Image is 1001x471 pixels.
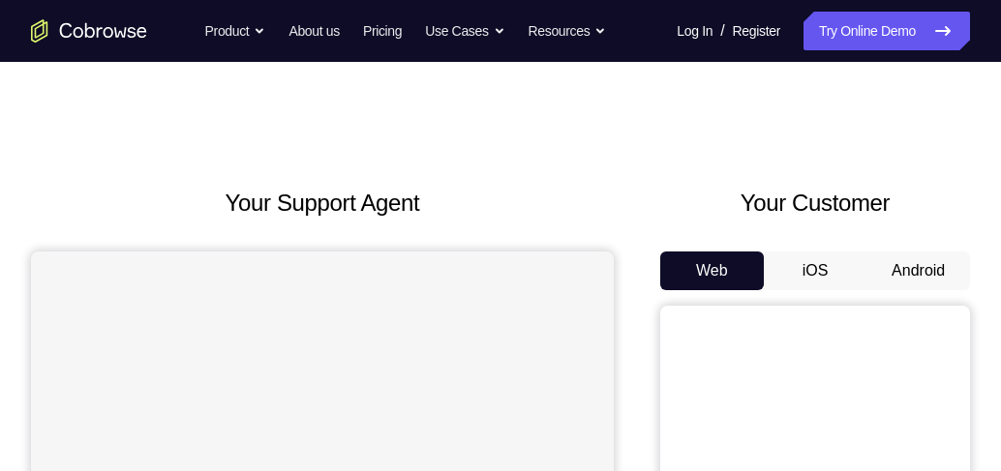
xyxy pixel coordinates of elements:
[31,19,147,43] a: Go to the home page
[660,251,764,290] button: Web
[720,19,724,43] span: /
[660,186,970,221] h2: Your Customer
[363,12,402,50] a: Pricing
[205,12,266,50] button: Product
[733,12,780,50] a: Register
[288,12,339,50] a: About us
[529,12,607,50] button: Resources
[31,186,614,221] h2: Your Support Agent
[804,12,970,50] a: Try Online Demo
[866,251,970,290] button: Android
[425,12,504,50] button: Use Cases
[764,251,867,290] button: iOS
[677,12,713,50] a: Log In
